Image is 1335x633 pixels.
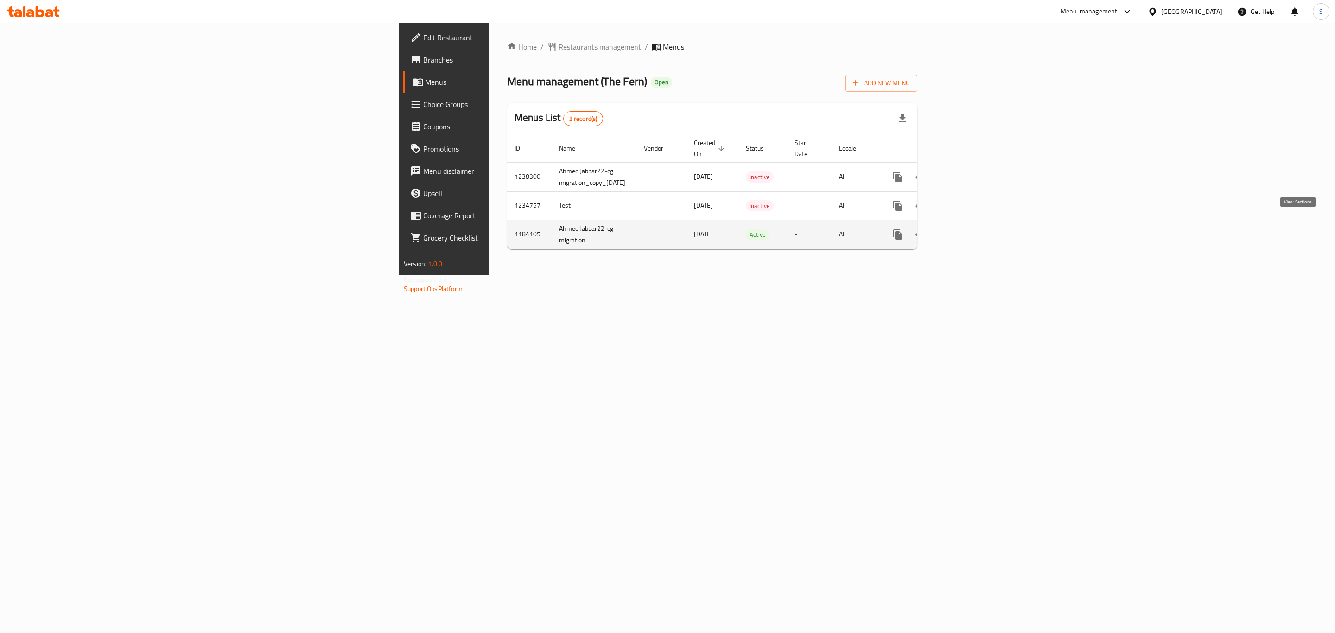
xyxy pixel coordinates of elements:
[694,228,713,240] span: [DATE]
[515,111,603,126] h2: Menus List
[423,188,615,199] span: Upsell
[694,171,713,183] span: [DATE]
[651,77,672,88] div: Open
[832,191,879,220] td: All
[423,232,615,243] span: Grocery Checklist
[403,182,622,204] a: Upsell
[853,77,910,89] span: Add New Menu
[887,195,909,217] button: more
[746,172,774,183] span: Inactive
[563,111,604,126] div: Total records count
[404,273,446,285] span: Get support on:
[746,201,774,211] span: Inactive
[879,134,983,163] th: Actions
[423,165,615,177] span: Menu disclaimer
[909,195,931,217] button: Change Status
[423,210,615,221] span: Coverage Report
[403,93,622,115] a: Choice Groups
[515,143,532,154] span: ID
[832,220,879,249] td: All
[832,162,879,191] td: All
[559,143,587,154] span: Name
[403,138,622,160] a: Promotions
[909,166,931,188] button: Change Status
[404,258,426,270] span: Version:
[403,204,622,227] a: Coverage Report
[507,41,917,52] nav: breadcrumb
[644,143,675,154] span: Vendor
[428,258,442,270] span: 1.0.0
[403,115,622,138] a: Coupons
[564,114,603,123] span: 3 record(s)
[663,41,684,52] span: Menus
[746,143,776,154] span: Status
[1161,6,1222,17] div: [GEOGRAPHIC_DATA]
[845,75,917,92] button: Add New Menu
[425,76,615,88] span: Menus
[403,49,622,71] a: Branches
[403,227,622,249] a: Grocery Checklist
[423,121,615,132] span: Coupons
[839,143,868,154] span: Locale
[423,54,615,65] span: Branches
[694,137,727,159] span: Created On
[787,191,832,220] td: -
[795,137,820,159] span: Start Date
[645,41,648,52] li: /
[423,99,615,110] span: Choice Groups
[909,223,931,246] button: Change Status
[1319,6,1323,17] span: S
[887,223,909,246] button: more
[507,134,983,249] table: enhanced table
[423,32,615,43] span: Edit Restaurant
[746,229,769,240] span: Active
[403,26,622,49] a: Edit Restaurant
[887,166,909,188] button: more
[404,283,463,295] a: Support.OpsPlatform
[694,199,713,211] span: [DATE]
[891,108,914,130] div: Export file
[403,160,622,182] a: Menu disclaimer
[746,200,774,211] div: Inactive
[403,71,622,93] a: Menus
[746,229,769,240] div: Active
[651,78,672,86] span: Open
[787,162,832,191] td: -
[423,143,615,154] span: Promotions
[1061,6,1118,17] div: Menu-management
[787,220,832,249] td: -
